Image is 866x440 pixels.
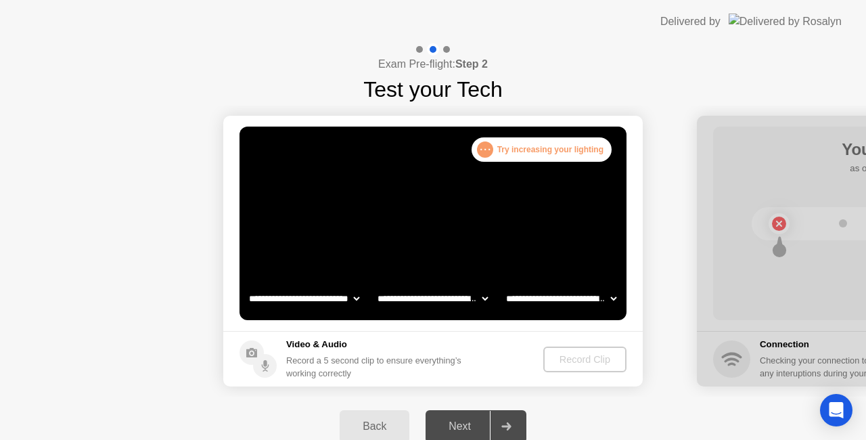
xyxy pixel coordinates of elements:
div: . . . [477,141,493,158]
select: Available microphones [503,285,619,312]
div: Next [430,420,490,433]
div: Open Intercom Messenger [820,394,852,426]
h1: Test your Tech [363,73,503,106]
select: Available speakers [375,285,491,312]
h5: Video & Audio [286,338,467,351]
div: Back [344,420,405,433]
img: Delivered by Rosalyn [729,14,842,29]
div: Try increasing your lighting [472,137,612,162]
div: Record Clip [549,354,621,365]
h4: Exam Pre-flight: [378,56,488,72]
div: Delivered by [660,14,721,30]
select: Available cameras [246,285,362,312]
button: Record Clip [543,347,626,372]
div: Record a 5 second clip to ensure everything’s working correctly [286,354,467,380]
b: Step 2 [455,58,488,70]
